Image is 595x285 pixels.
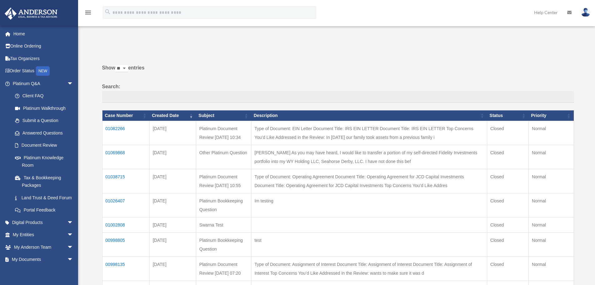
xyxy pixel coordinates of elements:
td: Normal [528,232,574,257]
td: [DATE] [149,257,196,281]
div: NEW [36,66,50,76]
a: My Documentsarrow_drop_down [4,253,83,266]
th: Status: activate to sort column ascending [487,110,528,121]
td: Type of Document: Assignment of Interest Document Title: Assignment of Interest Document Title: A... [251,257,487,281]
a: Home [4,28,83,40]
td: Platinum Document Review [DATE] 10:55 [196,169,251,193]
td: 00998135 [102,257,149,281]
td: Normal [528,169,574,193]
a: Submit a Question [9,115,80,127]
td: Normal [528,217,574,232]
td: 01082266 [102,121,149,145]
td: Normal [528,121,574,145]
td: [DATE] [149,145,196,169]
td: Closed [487,232,528,257]
td: [DATE] [149,232,196,257]
td: Closed [487,257,528,281]
span: arrow_drop_down [67,216,80,229]
a: menu [84,11,92,16]
td: [DATE] [149,121,196,145]
th: Priority: activate to sort column ascending [528,110,574,121]
a: Land Trust & Deed Forum [9,191,80,204]
input: Search: [102,91,574,103]
th: Created Date: activate to sort column ascending [149,110,196,121]
a: Tax Organizers [4,52,83,65]
label: Search: [102,82,574,103]
th: Case Number: activate to sort column ascending [102,110,149,121]
td: [PERSON_NAME] As you may have heard, I would like to transfer a portion of my self-directed Fidel... [251,145,487,169]
a: Answered Questions [9,127,77,139]
i: search [104,8,111,15]
td: Closed [487,145,528,169]
a: Platinum Q&Aarrow_drop_down [4,77,80,90]
a: My Anderson Teamarrow_drop_down [4,241,83,253]
th: Subject: activate to sort column ascending [196,110,251,121]
a: Platinum Walkthrough [9,102,80,115]
a: Document Review [9,139,80,152]
td: Closed [487,217,528,232]
td: Type of Document: EIN Letter Document Title: IRS EIN LETTER Document Title: IRS EIN LETTER Top Co... [251,121,487,145]
td: test [251,232,487,257]
td: Normal [528,257,574,281]
td: Im testing [251,193,487,217]
i: menu [84,9,92,16]
td: 01038715 [102,169,149,193]
img: Anderson Advisors Platinum Portal [3,8,59,20]
a: Client FAQ [9,90,80,102]
td: 00998805 [102,232,149,257]
img: User Pic [581,8,590,17]
a: Online Ordering [4,40,83,53]
span: arrow_drop_down [67,241,80,254]
td: Other Platinum Question [196,145,251,169]
td: [DATE] [149,217,196,232]
th: Description: activate to sort column ascending [251,110,487,121]
td: Normal [528,145,574,169]
td: Platinum Document Review [DATE] 10:34 [196,121,251,145]
a: Order StatusNEW [4,65,83,78]
label: Show entries [102,64,574,79]
td: 01002808 [102,217,149,232]
a: Digital Productsarrow_drop_down [4,216,83,229]
a: Tax & Bookkeeping Packages [9,171,80,191]
td: Platinum Bookkeeping Question [196,232,251,257]
td: 01069868 [102,145,149,169]
td: Normal [528,193,574,217]
td: Type of Document: Operating Agreement Document Title: Operating Agreement for JCD Capital Investm... [251,169,487,193]
span: arrow_drop_down [67,77,80,90]
td: Swarna Test [196,217,251,232]
td: [DATE] [149,193,196,217]
span: arrow_drop_down [67,229,80,242]
select: Showentries [115,65,128,72]
td: Platinum Bookkeeping Question [196,193,251,217]
span: arrow_drop_down [67,253,80,266]
td: Platinum Document Review [DATE] 07:20 [196,257,251,281]
a: My Entitiesarrow_drop_down [4,229,83,241]
td: Closed [487,193,528,217]
a: Portal Feedback [9,204,80,216]
td: Closed [487,121,528,145]
td: 01026407 [102,193,149,217]
td: Closed [487,169,528,193]
a: Platinum Knowledge Room [9,151,80,171]
td: [DATE] [149,169,196,193]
